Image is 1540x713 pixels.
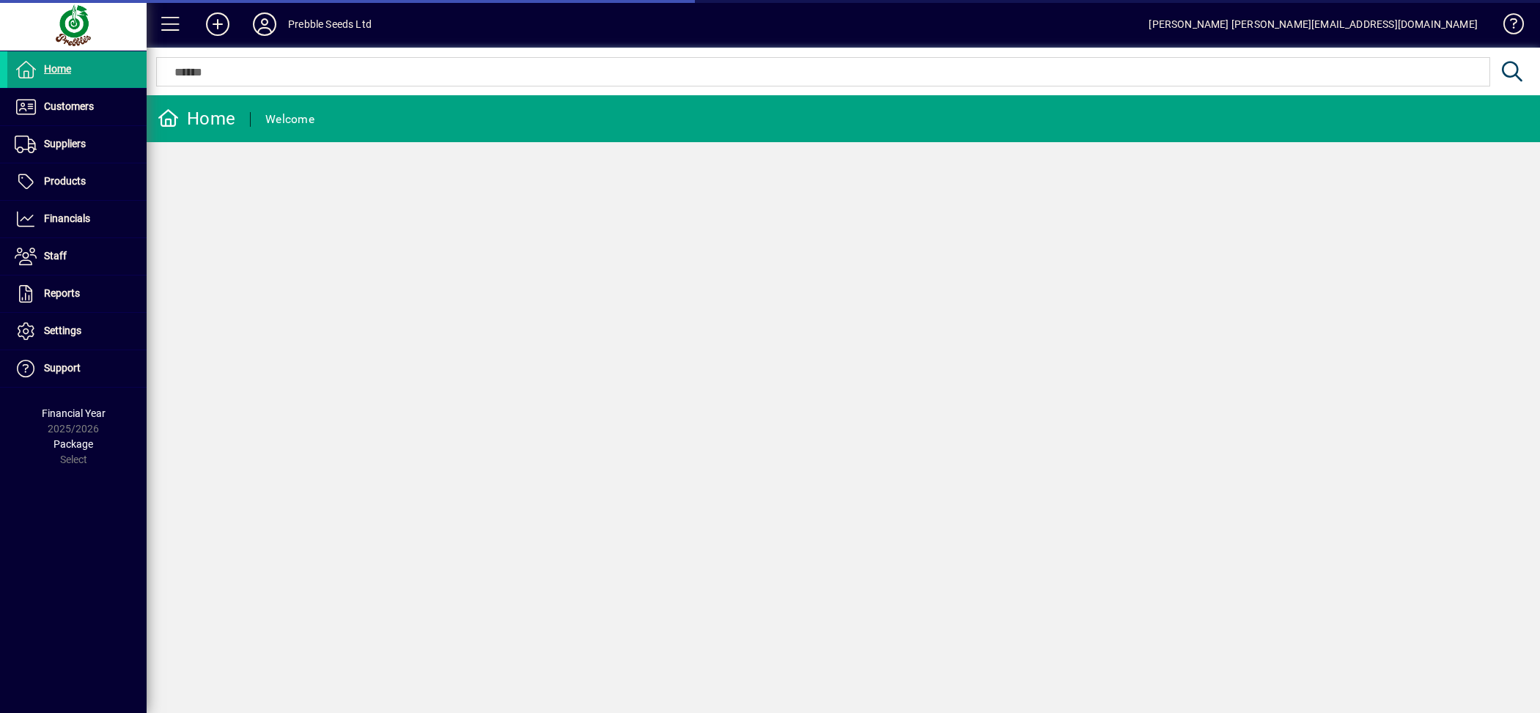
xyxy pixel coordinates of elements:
[44,287,80,299] span: Reports
[44,100,94,112] span: Customers
[44,138,86,149] span: Suppliers
[44,325,81,336] span: Settings
[44,63,71,75] span: Home
[7,89,147,125] a: Customers
[194,11,241,37] button: Add
[7,201,147,237] a: Financials
[1149,12,1478,36] div: [PERSON_NAME] [PERSON_NAME][EMAIL_ADDRESS][DOMAIN_NAME]
[7,313,147,350] a: Settings
[42,407,106,419] span: Financial Year
[288,12,372,36] div: Prebble Seeds Ltd
[7,126,147,163] a: Suppliers
[7,350,147,387] a: Support
[7,276,147,312] a: Reports
[54,438,93,450] span: Package
[44,213,90,224] span: Financials
[44,250,67,262] span: Staff
[265,108,314,131] div: Welcome
[7,163,147,200] a: Products
[1492,3,1522,51] a: Knowledge Base
[241,11,288,37] button: Profile
[7,238,147,275] a: Staff
[44,175,86,187] span: Products
[44,362,81,374] span: Support
[158,107,235,130] div: Home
